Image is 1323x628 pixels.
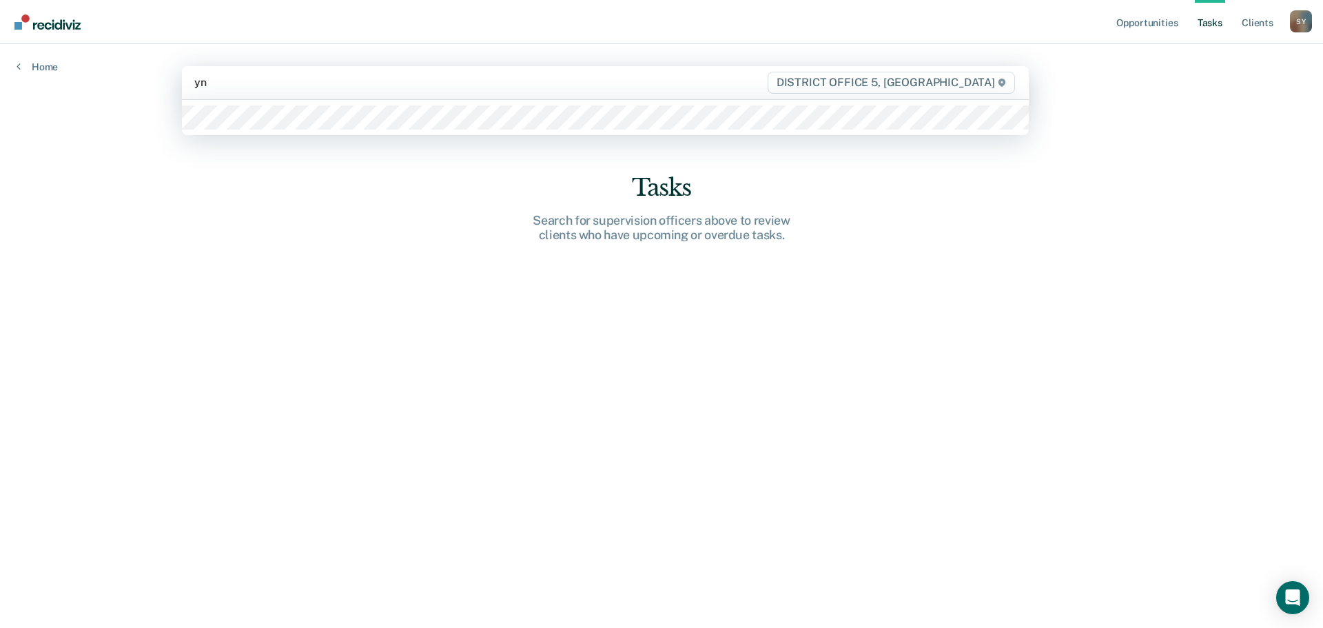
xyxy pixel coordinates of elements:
div: Tasks [441,174,882,202]
span: DISTRICT OFFICE 5, [GEOGRAPHIC_DATA] [768,72,1015,94]
div: Search for supervision officers above to review clients who have upcoming or overdue tasks. [441,213,882,243]
div: S Y [1290,10,1312,32]
button: Profile dropdown button [1290,10,1312,32]
div: Open Intercom Messenger [1276,581,1309,614]
a: Home [17,61,58,73]
img: Recidiviz [14,14,81,30]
